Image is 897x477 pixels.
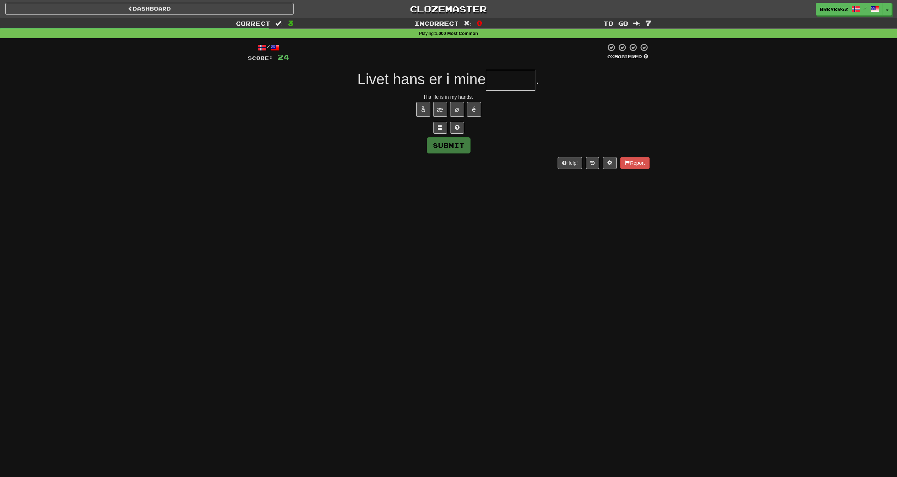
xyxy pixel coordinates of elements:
[248,93,650,101] div: His life is in my hands.
[248,43,289,52] div: /
[586,157,599,169] button: Round history (alt+y)
[435,31,478,36] strong: 1,000 Most Common
[607,54,614,59] span: 0 %
[416,102,430,117] button: å
[620,157,649,169] button: Report
[288,19,294,27] span: 3
[248,55,273,61] span: Score:
[603,20,628,27] span: To go
[433,122,447,134] button: Switch sentence to multiple choice alt+p
[816,3,883,16] a: brkykrgz /
[477,19,483,27] span: 0
[467,102,481,117] button: é
[277,53,289,61] span: 24
[357,71,486,87] span: Livet hans er i mine
[464,20,472,26] span: :
[236,20,270,27] span: Correct
[450,122,464,134] button: Single letter hint - you only get 1 per sentence and score half the points! alt+h
[820,6,848,12] span: brkykrgz
[450,102,464,117] button: ø
[414,20,459,27] span: Incorrect
[645,19,651,27] span: 7
[606,54,650,60] div: Mastered
[633,20,641,26] span: :
[535,71,540,87] span: .
[864,6,867,11] span: /
[427,137,471,153] button: Submit
[5,3,294,15] a: Dashboard
[304,3,592,15] a: Clozemaster
[275,20,283,26] span: :
[558,157,583,169] button: Help!
[433,102,447,117] button: æ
